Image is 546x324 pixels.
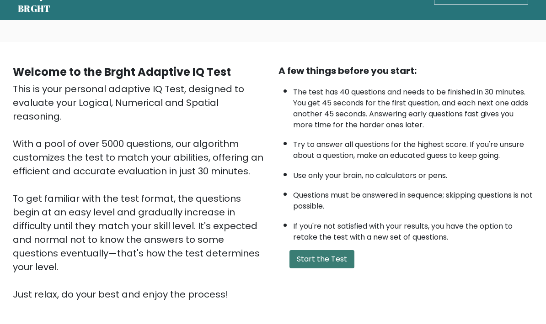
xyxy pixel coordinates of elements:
div: A few things before you start: [278,64,533,78]
li: If you're not satisfied with your results, you have the option to retake the test with a new set ... [293,216,533,243]
li: The test has 40 questions and needs to be finished in 30 minutes. You get 45 seconds for the firs... [293,82,533,131]
button: Start the Test [289,250,354,268]
h5: BRGHT [18,3,51,14]
div: This is your personal adaptive IQ Test, designed to evaluate your Logical, Numerical and Spatial ... [13,82,268,301]
li: Use only your brain, no calculators or pens. [293,166,533,181]
li: Try to answer all questions for the highest score. If you're unsure about a question, make an edu... [293,135,533,161]
li: Questions must be answered in sequence; skipping questions is not possible. [293,185,533,212]
b: Welcome to the Brght Adaptive IQ Test [13,64,231,79]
